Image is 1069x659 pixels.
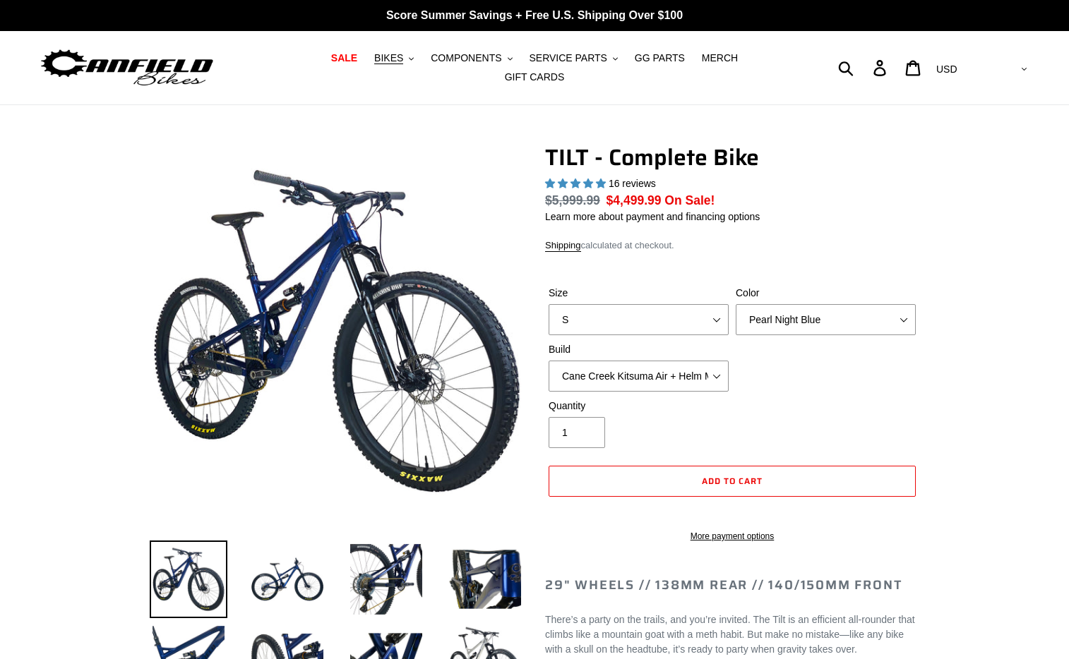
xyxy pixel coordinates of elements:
a: MERCH [695,49,745,68]
img: Load image into Gallery viewer, TILT - Complete Bike [249,540,326,618]
img: Load image into Gallery viewer, TILT - Complete Bike [347,540,425,618]
img: Canfield Bikes [39,46,215,90]
label: Size [549,286,729,301]
a: More payment options [549,530,916,543]
button: SERVICE PARTS [522,49,624,68]
span: SERVICE PARTS [529,52,607,64]
label: Color [736,286,916,301]
label: Quantity [549,399,729,413]
span: MERCH [702,52,738,64]
span: SALE [331,52,357,64]
a: SALE [324,49,364,68]
a: GIFT CARDS [498,68,572,87]
span: BIKES [374,52,403,64]
span: GIFT CARDS [505,71,565,83]
h1: TILT - Complete Bike [545,144,919,171]
h2: 29" Wheels // 138mm Rear // 140/150mm Front [545,578,919,593]
a: Learn more about payment and financing options [545,211,760,222]
img: TILT - Complete Bike [153,147,521,515]
span: $4,499.99 [607,193,662,207]
button: BIKES [367,49,421,68]
label: Build [549,342,729,357]
p: There’s a party on the trails, and you’re invited. The Tilt is an efficient all-rounder that clim... [545,612,919,657]
button: COMPONENTS [424,49,519,68]
span: COMPONENTS [431,52,501,64]
span: Add to cart [702,474,763,488]
span: 16 reviews [609,178,656,189]
span: On Sale! [664,191,715,210]
img: Load image into Gallery viewer, TILT - Complete Bike [150,540,227,618]
s: $5,999.99 [545,193,600,207]
a: Shipping [545,240,581,252]
input: Search [846,52,882,83]
img: Load image into Gallery viewer, TILT - Complete Bike [446,540,524,618]
a: GG PARTS [628,49,692,68]
button: Add to cart [549,466,916,497]
span: GG PARTS [635,52,685,64]
span: 5.00 stars [545,178,609,189]
div: calculated at checkout. [545,238,919,253]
